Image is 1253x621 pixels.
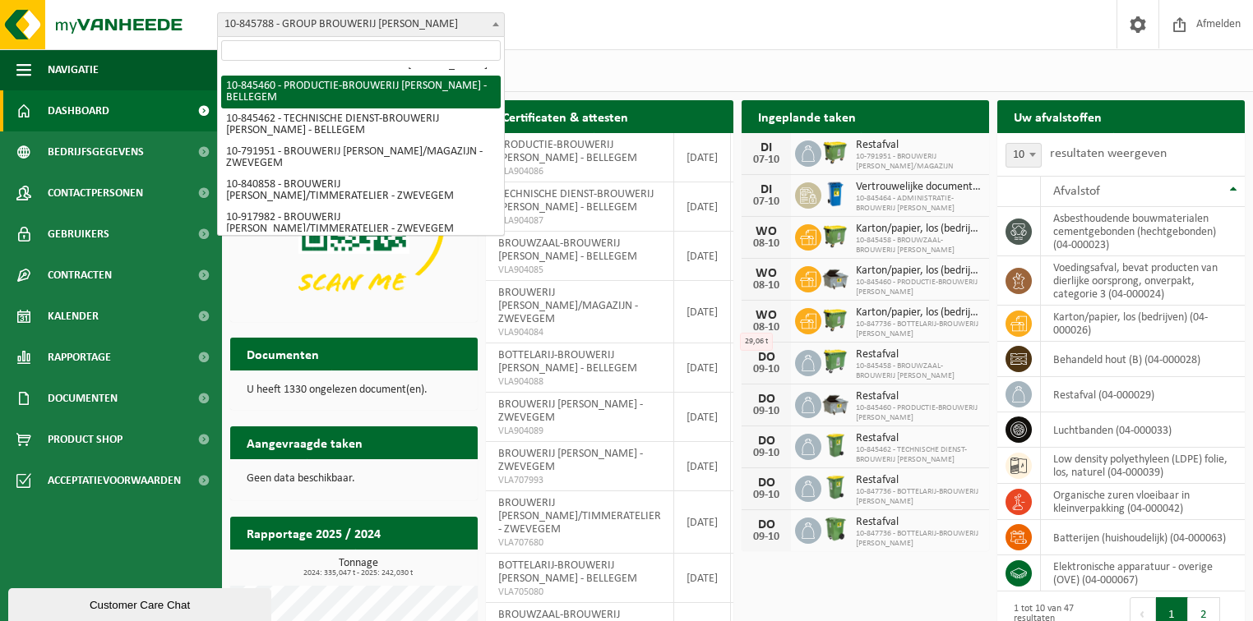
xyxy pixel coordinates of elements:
td: restafval (04-000029) [1041,377,1245,412]
span: Rapportage [48,337,111,378]
img: WB-1100-HPE-GN-50 [821,138,849,166]
td: [DATE] [674,232,731,281]
div: WO [750,309,783,322]
span: VLA904085 [498,264,661,277]
span: 10-845788 - GROUP BROUWERIJ OMER VANDER GHINSTE [217,12,505,37]
p: U heeft 1330 ongelezen document(en). [247,384,461,396]
li: 10-840858 - BROUWERIJ [PERSON_NAME]/TIMMERATELIER - ZWEVEGEM [221,174,501,207]
span: Karton/papier, los (bedrijven) [856,223,981,236]
td: [DATE] [674,281,731,343]
td: organische zuren vloeibaar in kleinverpakking (04-000042) [1041,484,1245,520]
span: BOTTELARIJ-BROUWERIJ [PERSON_NAME] - BELLEGEM [498,349,637,375]
img: WB-0770-HPE-GN-50 [821,347,849,375]
td: [DATE] [674,133,731,182]
a: Bekijk rapportage [355,549,476,582]
span: 10-847736 - BOTTELARIJ-BROUWERIJ [PERSON_NAME] [856,320,981,339]
td: [DATE] [674,182,731,232]
span: VLA904089 [498,425,661,438]
div: DO [750,351,783,364]
div: 09-10 [750,406,783,417]
div: 08-10 [750,322,783,333]
td: voedingsafval, bevat producten van dierlijke oorsprong, onverpakt, categorie 3 (04-000024) [1041,256,1245,306]
span: 10-845458 - BROUWZAAL-BROUWERIJ [PERSON_NAME] [856,236,981,255]
p: Geen data beschikbaar. [247,473,461,485]
div: 08-10 [750,280,783,292]
div: WO [750,267,783,280]
label: resultaten weergeven [1050,147,1167,160]
span: Navigatie [48,49,99,90]
img: WB-5000-GAL-GY-01 [821,264,849,292]
span: BOTTELARIJ-BROUWERIJ [PERSON_NAME] - BELLEGEM [498,559,637,585]
span: Documenten [48,378,118,419]
span: Karton/papier, los (bedrijven) [856,264,981,278]
span: 2024: 335,047 t - 2025: 242,030 t [238,569,478,577]
td: batterijen (huishoudelijk) (04-000063) [1041,520,1245,555]
span: BROUWERIJ [PERSON_NAME] - ZWEVEGEM [498,448,643,473]
span: TECHNISCHE DIENST-BROUWERIJ [PERSON_NAME] - BELLEGEM [498,188,654,214]
span: VLA707680 [498,536,661,550]
div: DI [750,183,783,196]
span: Vertrouwelijke documenten (recyclage) [856,181,981,194]
div: DI [750,141,783,154]
span: Contracten [48,255,112,296]
div: 09-10 [750,448,783,459]
img: WB-0240-HPE-BE-09 [821,180,849,208]
span: Product Shop [48,419,123,460]
span: VLA904088 [498,375,661,389]
span: Acceptatievoorwaarden [48,460,181,501]
span: Kalender [48,296,99,337]
div: WO [750,225,783,238]
td: luchtbanden (04-000033) [1041,412,1245,448]
img: WB-5000-GAL-GY-01 [821,389,849,417]
img: WB-0240-HPE-GN-50 [821,431,849,459]
img: WB-0240-HPE-GN-50 [821,473,849,501]
div: 08-10 [750,238,783,250]
div: DO [750,518,783,531]
li: 10-917982 - BROUWERIJ [PERSON_NAME]/TIMMERATELIER - ZWEVEGEM [221,207,501,240]
h3: Tonnage [238,558,478,577]
td: low density polyethyleen (LDPE) folie, los, naturel (04-000039) [1041,448,1245,484]
span: 10 [1006,144,1041,167]
span: Restafval [856,474,981,487]
td: asbesthoudende bouwmaterialen cementgebonden (hechtgebonden) (04-000023) [1041,207,1245,256]
span: 10-845458 - BROUWZAAL-BROUWERIJ [PERSON_NAME] [856,361,981,381]
span: Afvalstof [1053,185,1100,198]
div: 07-10 [750,196,783,208]
span: Gebruikers [48,214,109,255]
div: DO [750,435,783,448]
span: Bedrijfsgegevens [48,131,144,172]
td: behandeld hout (B) (04-000028) [1041,342,1245,377]
span: 10-845788 - GROUP BROUWERIJ OMER VANDER GHINSTE [218,13,504,36]
img: WB-1100-HPE-GN-50 [821,306,849,333]
span: 10-845460 - PRODUCTIE-BROUWERIJ [PERSON_NAME] [856,278,981,297]
li: 10-845460 - PRODUCTIE-BROUWERIJ [PERSON_NAME] - BELLEGEM [221,76,501,108]
span: 10-791951 - BROUWERIJ [PERSON_NAME]/MAGAZIJN [856,152,981,172]
span: Restafval [856,348,981,361]
span: 10-845464 - ADMINISTRATIE-BROUWERIJ [PERSON_NAME] [856,194,981,214]
span: VLA707993 [498,474,661,487]
span: VLA904084 [498,326,661,339]
span: Restafval [856,390,981,403]
li: 10-791951 - BROUWERIJ [PERSON_NAME]/MAGAZIJN - ZWEVEGEM [221,141,501,174]
span: Restafval [856,139,981,152]
td: [DATE] [674,442,731,491]
span: BROUWERIJ [PERSON_NAME] - ZWEVEGEM [498,398,643,424]
span: VLA705080 [498,586,661,599]
h2: Aangevraagde taken [230,426,379,458]
span: BROUWERIJ [PERSON_NAME]/TIMMERATELIER - ZWEVEGEM [498,497,661,536]
span: VLA904086 [498,165,661,178]
span: 10 [1006,143,1042,168]
h2: Documenten [230,338,335,370]
td: karton/papier, los (bedrijven) (04-000026) [1041,306,1245,342]
div: 09-10 [750,531,783,543]
div: DO [750,476,783,490]
span: BROUWZAAL-BROUWERIJ [PERSON_NAME] - BELLEGEM [498,237,637,263]
h2: Ingeplande taken [742,100,872,132]
td: [DATE] [674,554,731,603]
span: 10-847736 - BOTTELARIJ-BROUWERIJ [PERSON_NAME] [856,487,981,507]
span: Karton/papier, los (bedrijven) [856,306,981,320]
span: PRODUCTIE-BROUWERIJ [PERSON_NAME] - BELLEGEM [498,139,637,164]
span: Restafval [856,516,981,529]
li: 10-845462 - TECHNISCHE DIENST-BROUWERIJ [PERSON_NAME] - BELLEGEM [221,108,501,141]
